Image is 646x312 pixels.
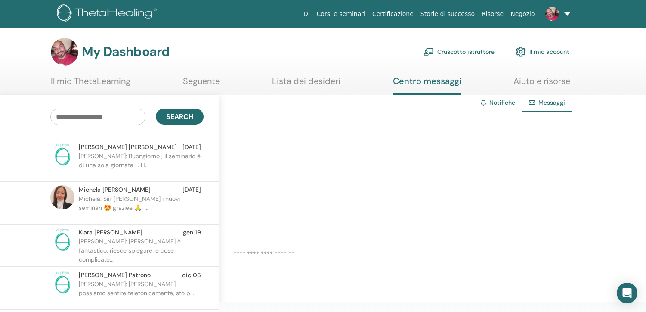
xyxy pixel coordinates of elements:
span: [PERSON_NAME] Patrono [79,271,151,280]
span: dic 06 [182,271,201,280]
p: Michela: Siii, [PERSON_NAME] i nuovi seminari 🤩 graziee 🙏. ... [79,194,204,220]
img: default.jpg [545,7,559,21]
span: Messaggi [538,99,565,106]
a: Corsi e seminari [313,6,369,22]
span: gen 19 [183,228,201,237]
a: Cruscotto istruttore [423,42,495,61]
img: chalkboard-teacher.svg [423,48,434,56]
p: [PERSON_NAME]: [PERSON_NAME] possiamo sentire telefonicamente, sto p... [79,280,204,306]
img: no-photo.png [50,143,74,167]
span: [DATE] [182,143,201,152]
a: Centro messaggi [393,76,461,95]
a: Di [300,6,313,22]
a: Il mio account [516,42,569,61]
a: Notifiche [489,99,515,106]
img: no-photo.png [50,271,74,295]
button: Search [156,109,204,125]
span: [DATE] [182,185,201,194]
img: no-photo.png [50,228,74,252]
img: cog.svg [516,44,526,59]
a: Il mio ThetaLearning [51,76,130,93]
h3: My Dashboard [82,44,170,59]
span: [PERSON_NAME] [PERSON_NAME] [79,143,177,152]
p: [PERSON_NAME]: Buongiorno , il seminario è di una sola giornata ... H... [79,152,204,178]
p: [PERSON_NAME]: [PERSON_NAME] è fantastico, riesce spiegare le cose complicate... [79,237,204,263]
div: Open Intercom Messenger [617,283,637,303]
img: default.jpg [50,185,74,209]
img: default.jpg [51,38,78,66]
a: Seguente [183,76,220,93]
a: Aiuto e risorse [513,76,570,93]
img: logo.png [57,4,160,24]
span: Michela [PERSON_NAME] [79,185,151,194]
a: Lista dei desideri [272,76,340,93]
a: Negozio [507,6,538,22]
span: Search [166,112,193,121]
a: Certificazione [369,6,417,22]
span: Klara [PERSON_NAME] [79,228,142,237]
a: Storie di successo [417,6,478,22]
a: Risorse [478,6,507,22]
